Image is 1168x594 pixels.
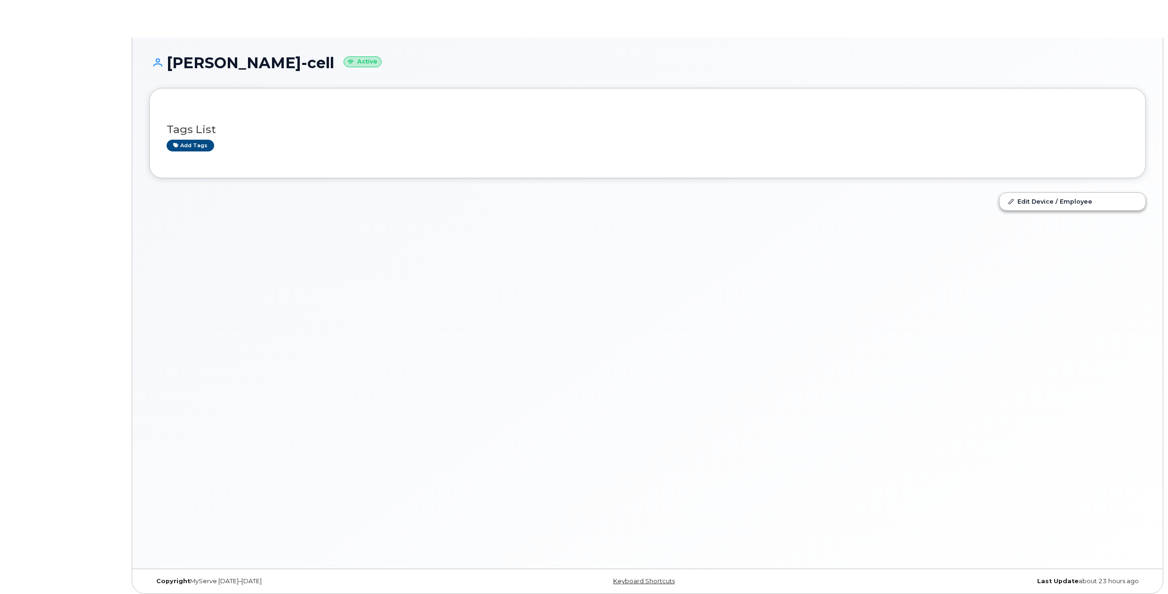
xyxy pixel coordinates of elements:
[344,56,382,67] small: Active
[149,578,481,585] div: MyServe [DATE]–[DATE]
[1000,193,1145,210] a: Edit Device / Employee
[814,578,1146,585] div: about 23 hours ago
[167,124,1128,135] h3: Tags List
[613,578,675,585] a: Keyboard Shortcuts
[1037,578,1079,585] strong: Last Update
[167,140,214,151] a: Add tags
[149,55,1146,71] h1: [PERSON_NAME]-cell
[156,578,190,585] strong: Copyright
